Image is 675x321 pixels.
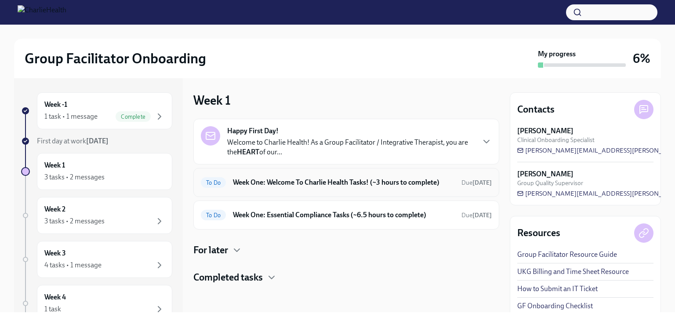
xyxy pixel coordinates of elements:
[517,169,573,179] strong: [PERSON_NAME]
[44,292,66,302] h6: Week 4
[86,137,109,145] strong: [DATE]
[44,172,105,182] div: 3 tasks • 2 messages
[44,216,105,226] div: 3 tasks • 2 messages
[44,160,65,170] h6: Week 1
[21,136,172,146] a: First day at work[DATE]
[538,49,576,59] strong: My progress
[21,241,172,278] a: Week 34 tasks • 1 message
[517,284,598,294] a: How to Submit an IT Ticket
[44,304,61,314] div: 1 task
[25,50,206,67] h2: Group Facilitator Onboarding
[517,103,555,116] h4: Contacts
[37,137,109,145] span: First day at work
[517,179,583,187] span: Group Quality Supervisor
[18,5,66,19] img: CharlieHealth
[472,179,492,186] strong: [DATE]
[633,51,650,66] h3: 6%
[201,175,492,190] a: To DoWeek One: Welcome To Charlie Health Tasks! (~3 hours to complete)Due[DATE]
[193,271,263,284] h4: Completed tasks
[116,113,151,120] span: Complete
[517,226,560,240] h4: Resources
[44,204,65,214] h6: Week 2
[44,260,102,270] div: 4 tasks • 1 message
[44,112,98,121] div: 1 task • 1 message
[201,212,226,219] span: To Do
[193,271,499,284] div: Completed tasks
[517,126,573,136] strong: [PERSON_NAME]
[517,250,617,259] a: Group Facilitator Resource Guide
[193,244,228,257] h4: For later
[21,153,172,190] a: Week 13 tasks • 2 messages
[472,212,492,219] strong: [DATE]
[21,92,172,129] a: Week -11 task • 1 messageComplete
[44,100,67,109] h6: Week -1
[233,178,454,187] h6: Week One: Welcome To Charlie Health Tasks! (~3 hours to complete)
[461,212,492,219] span: Due
[461,179,492,187] span: August 25th, 2025 10:00
[201,179,226,186] span: To Do
[21,197,172,234] a: Week 23 tasks • 2 messages
[233,210,454,220] h6: Week One: Essential Compliance Tasks (~6.5 hours to complete)
[44,248,66,258] h6: Week 3
[517,267,629,277] a: UKG Billing and Time Sheet Resource
[517,136,595,144] span: Clinical Onboarding Specialist
[193,244,499,257] div: For later
[201,208,492,222] a: To DoWeek One: Essential Compliance Tasks (~6.5 hours to complete)Due[DATE]
[227,138,474,157] p: Welcome to Charlie Health! As a Group Facilitator / Integrative Therapist, you are the of our...
[461,179,492,186] span: Due
[227,126,279,136] strong: Happy First Day!
[237,148,259,156] strong: HEART
[193,92,231,108] h3: Week 1
[461,211,492,219] span: August 25th, 2025 10:00
[517,301,593,311] a: GF Onboarding Checklist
